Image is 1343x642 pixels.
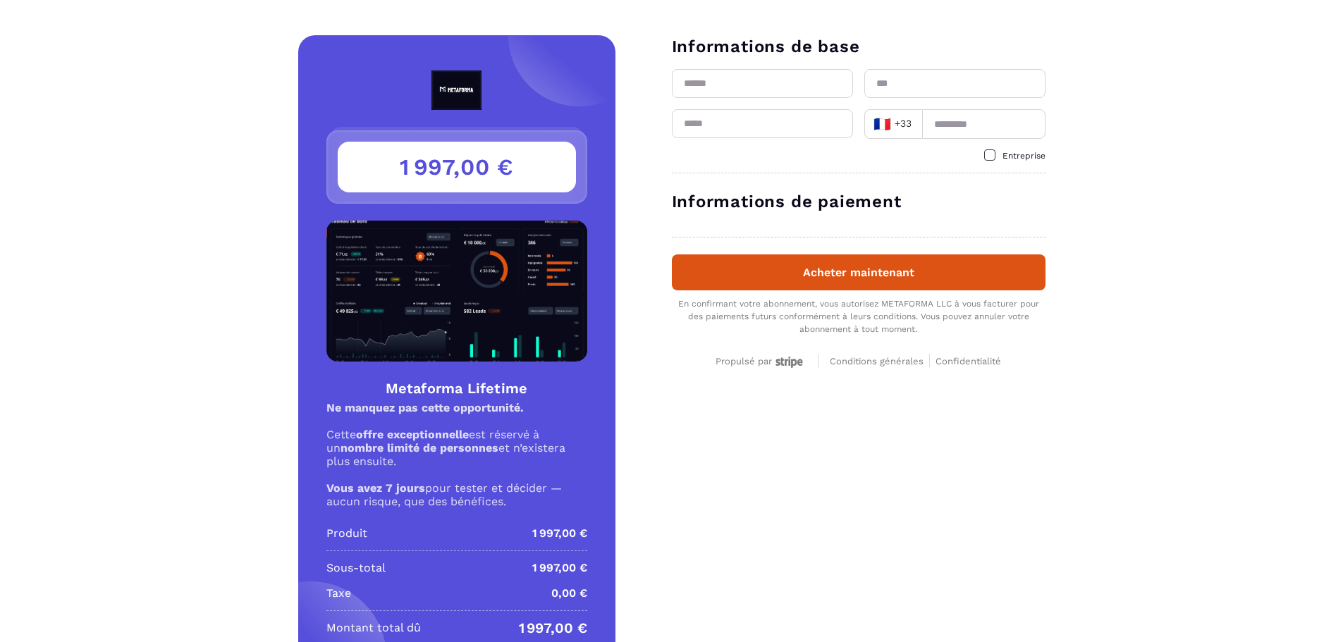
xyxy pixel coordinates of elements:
a: Confidentialité [936,354,1001,367]
p: 1 997,00 € [519,619,587,636]
strong: Ne manquez pas cette opportunité. [326,401,524,414]
div: Search for option [864,109,922,139]
span: 🇫🇷 [873,114,891,134]
strong: Vous avez 7 jours [326,481,425,495]
p: Produit [326,525,367,542]
a: Conditions générales [830,354,930,367]
h3: Informations de paiement [672,190,1045,213]
span: Confidentialité [936,356,1001,366]
strong: nombre limité de personnes [341,441,498,455]
div: Propulsé par [716,356,807,368]
p: 0,00 € [551,585,587,602]
h4: Metaforma Lifetime [326,378,587,398]
h3: 1 997,00 € [338,142,576,192]
h3: Informations de base [672,35,1045,58]
span: Conditions générales [830,356,924,366]
button: Acheter maintenant [672,254,1045,290]
p: 1 997,00 € [532,525,587,542]
img: logo [399,70,515,110]
p: pour tester et décider — aucun risque, que des bénéfices. [326,481,587,508]
p: Cette est réservé à un et n’existera plus ensuite. [326,428,587,468]
span: +33 [873,114,912,134]
span: Entreprise [1002,151,1045,161]
div: En confirmant votre abonnement, vous autorisez METAFORMA LLC à vous facturer pour des paiements f... [672,297,1045,335]
a: Propulsé par [716,354,807,367]
p: Sous-total [326,560,386,576]
p: 1 997,00 € [532,560,587,576]
img: Product Image [326,221,587,362]
strong: offre exceptionnelle [356,428,469,441]
input: Search for option [915,113,917,135]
